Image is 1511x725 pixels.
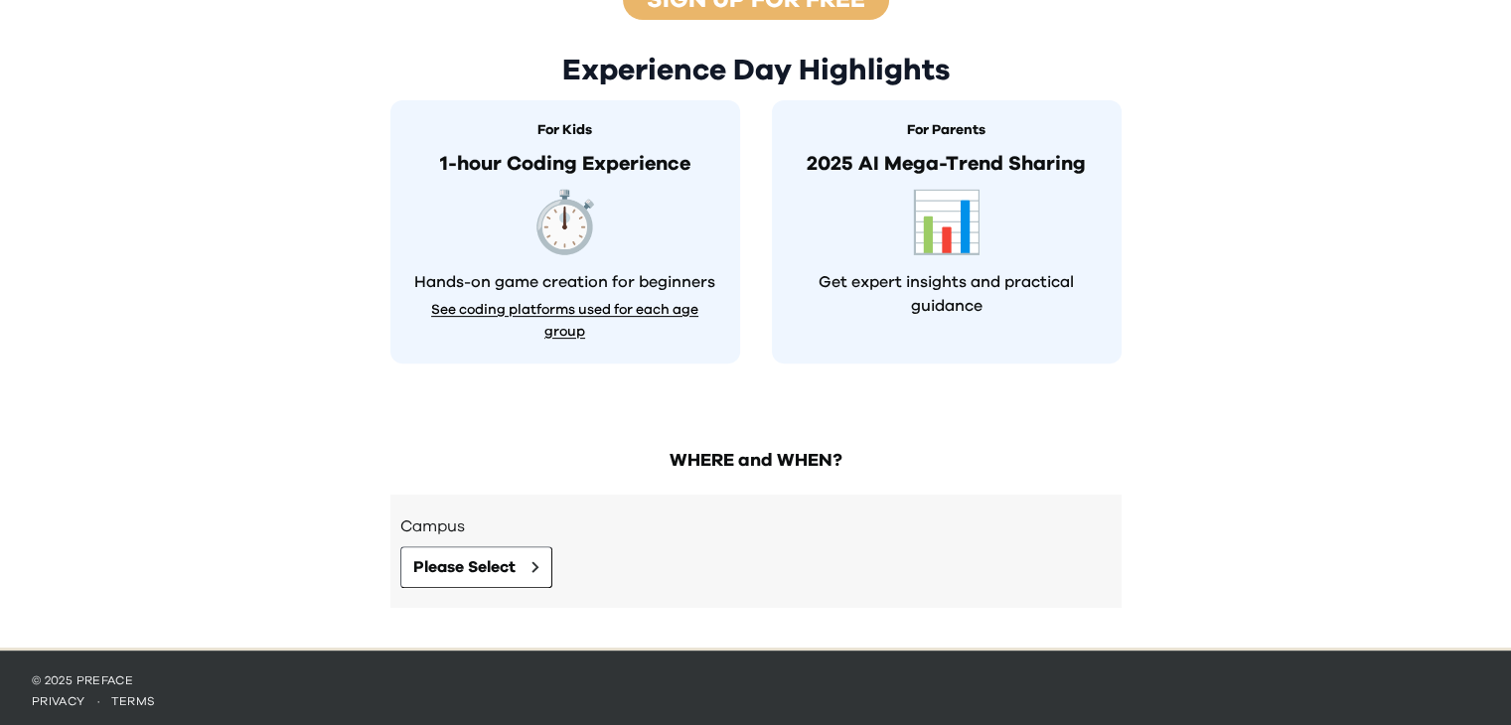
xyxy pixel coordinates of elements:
[400,546,552,588] button: Please Select
[400,514,1112,538] h3: Campus
[410,298,720,344] button: See coding platforms used for each age group
[32,672,1479,688] p: © 2025 Preface
[410,120,720,141] h3: For Kids
[909,195,983,254] span: robot
[85,695,111,707] span: ·
[390,53,1122,88] h2: Experience Day Highlights
[410,149,720,179] p: 1-hour Coding Experience
[111,695,156,707] a: terms
[792,270,1102,318] p: Get expert insights and practical guidance
[528,195,602,254] span: timer
[32,695,85,707] a: privacy
[792,120,1102,141] h3: For Parents
[410,270,720,294] p: Hands-on game creation for beginners
[792,149,1102,179] p: 2025 AI Mega-Trend Sharing
[390,447,1122,475] h2: WHERE and WHEN?
[413,555,516,579] span: Please Select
